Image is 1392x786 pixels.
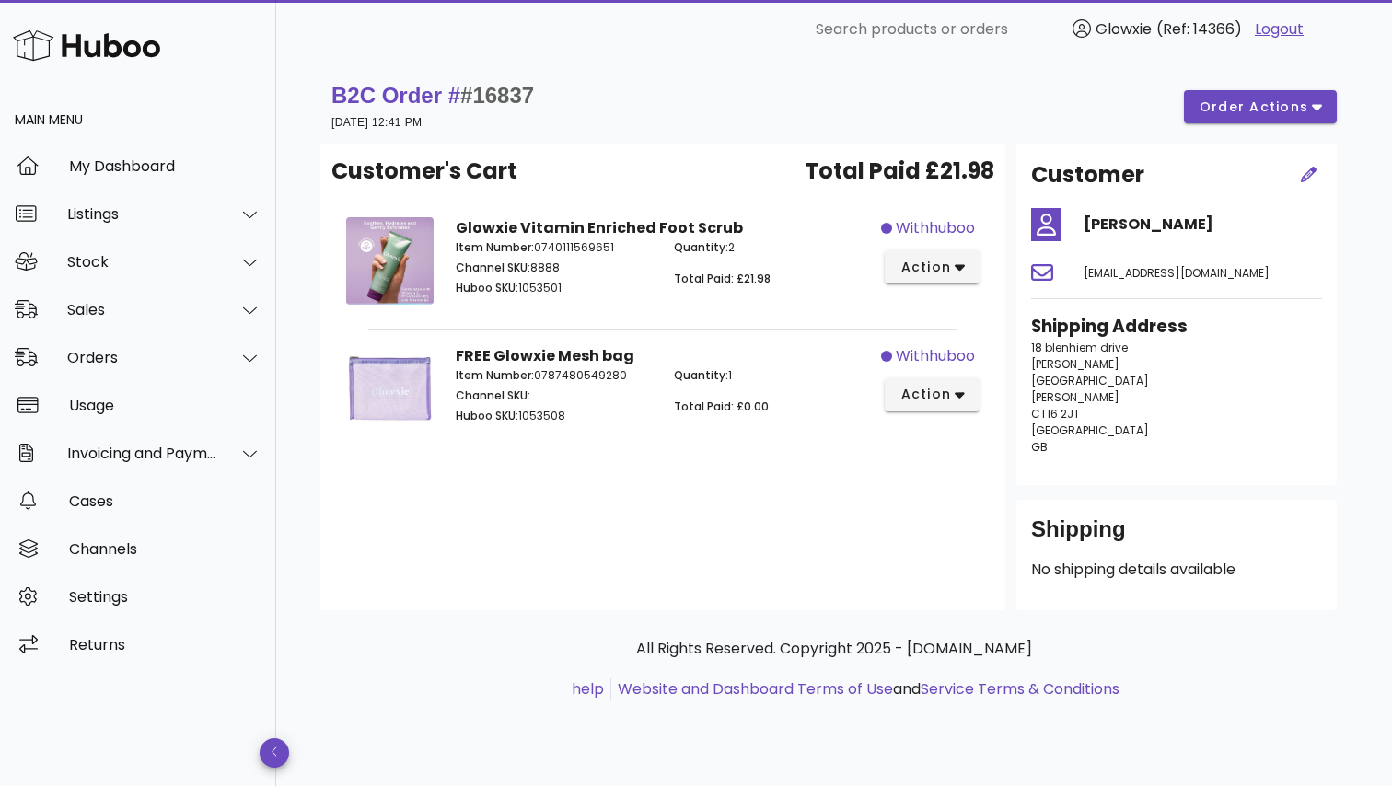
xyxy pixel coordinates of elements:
span: order actions [1199,98,1309,117]
img: Product Image [346,345,434,433]
div: Listings [67,205,217,223]
p: 1053508 [456,408,652,424]
div: Shipping [1031,514,1322,559]
span: withhuboo [896,217,975,239]
span: Total Paid: £0.00 [674,399,769,414]
p: 0787480549280 [456,367,652,384]
span: 18 blenhiem drive [1031,340,1128,355]
div: Usage [69,397,261,414]
span: (Ref: 14366) [1156,18,1242,40]
div: My Dashboard [69,157,261,175]
span: Total Paid £21.98 [805,155,994,188]
strong: FREE Glowxie Mesh bag [456,345,634,366]
li: and [611,678,1119,700]
strong: B2C Order # [331,83,534,108]
div: Settings [69,588,261,606]
h3: Shipping Address [1031,314,1322,340]
div: Invoicing and Payments [67,445,217,462]
span: CT16 2JT [1031,406,1080,422]
p: 2 [674,239,870,256]
button: action [885,378,980,411]
div: Cases [69,492,261,510]
span: Glowxie [1096,18,1152,40]
span: Customer's Cart [331,155,516,188]
div: Orders [67,349,217,366]
span: #16837 [460,83,534,108]
p: No shipping details available [1031,559,1322,581]
span: withhuboo [896,345,975,367]
strong: Glowxie Vitamin Enriched Foot Scrub [456,217,743,238]
span: Huboo SKU: [456,280,518,295]
button: order actions [1184,90,1337,123]
div: Sales [67,301,217,318]
span: Huboo SKU: [456,408,518,423]
span: action [899,258,951,277]
a: help [572,678,604,699]
span: Item Number: [456,367,534,383]
h2: Customer [1031,158,1144,191]
div: Returns [69,636,261,653]
p: 0740111569651 [456,239,652,256]
small: [DATE] 12:41 PM [331,116,422,129]
span: action [899,385,951,404]
a: Website and Dashboard Terms of Use [618,678,893,699]
a: Service Terms & Conditions [921,678,1119,699]
p: All Rights Reserved. Copyright 2025 - [DOMAIN_NAME] [335,638,1333,660]
div: Stock [67,253,217,271]
button: action [885,250,980,283]
span: Total Paid: £21.98 [674,271,771,286]
span: [EMAIL_ADDRESS][DOMAIN_NAME] [1084,265,1270,281]
span: Item Number: [456,239,534,255]
span: [PERSON_NAME] [1031,356,1119,372]
span: [GEOGRAPHIC_DATA] [1031,422,1149,438]
span: [PERSON_NAME] [1031,389,1119,405]
p: 8888 [456,260,652,276]
span: GB [1031,439,1048,455]
a: Logout [1255,18,1304,40]
p: 1 [674,367,870,384]
div: Channels [69,540,261,558]
span: Quantity: [674,239,728,255]
span: Channel SKU: [456,387,530,403]
span: [GEOGRAPHIC_DATA] [1031,373,1149,388]
span: Quantity: [674,367,728,383]
span: Channel SKU: [456,260,530,275]
p: 1053501 [456,280,652,296]
h4: [PERSON_NAME] [1084,214,1322,236]
img: Product Image [346,217,434,305]
img: Huboo Logo [13,26,160,65]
